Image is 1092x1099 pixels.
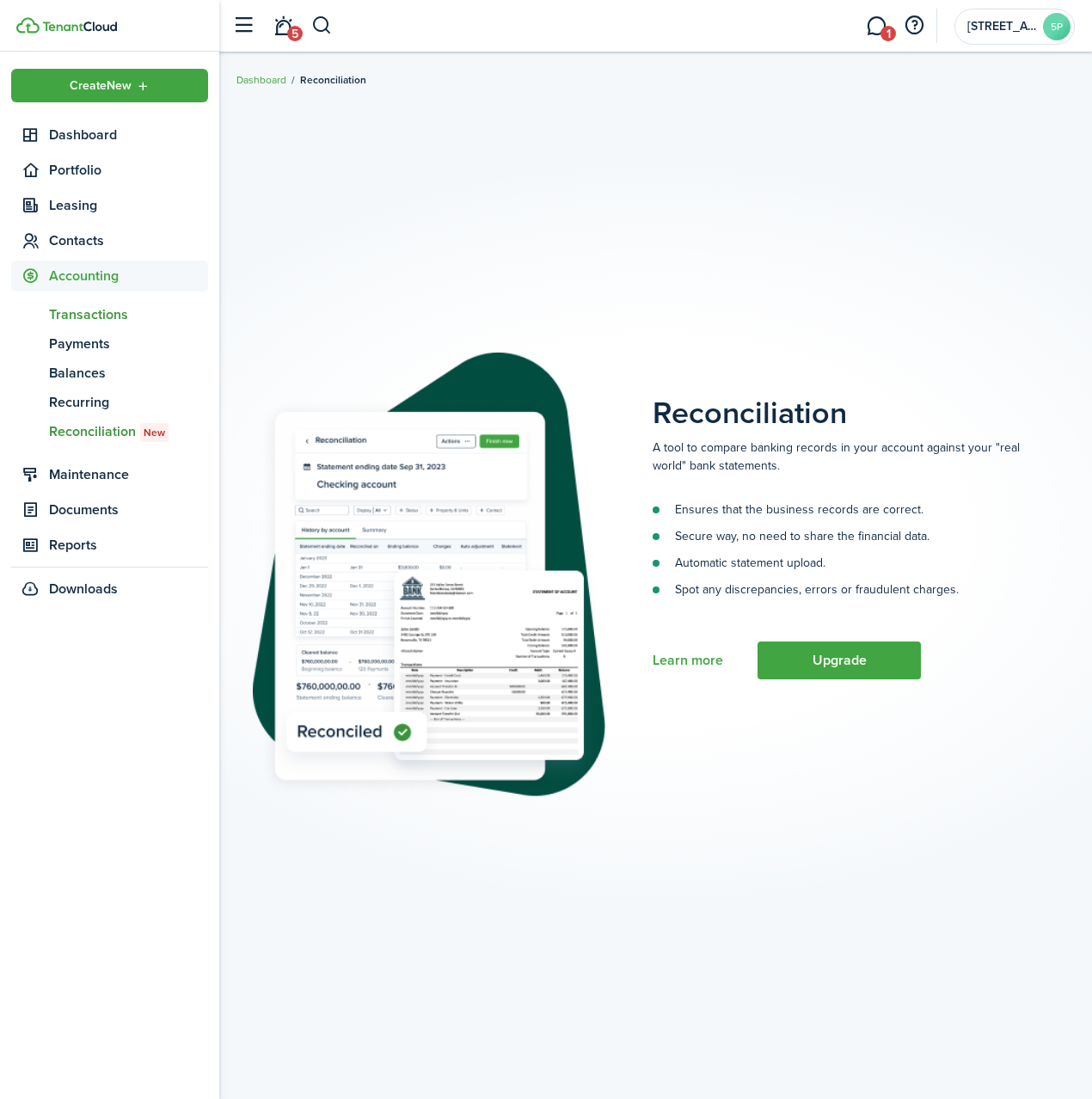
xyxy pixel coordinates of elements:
a: Balances [11,359,208,388]
span: Reconciliation [49,421,208,442]
img: Subscription stub [253,353,605,800]
li: Automatic statement upload. [653,554,1048,572]
img: TenantCloud [16,17,40,34]
span: 553 Pacific Street LLC [967,21,1036,33]
span: Balances [49,363,208,384]
span: Reconciliation [300,72,366,88]
span: Portfolio [49,160,208,181]
a: Payments [11,329,208,359]
span: Downloads [49,579,118,599]
a: Notifications [267,4,299,48]
span: Create New [70,80,132,92]
placeholder-page-title: Reconciliation [653,353,1075,431]
button: Open menu [11,69,208,102]
a: Messaging [860,4,893,48]
span: Recurring [49,392,208,413]
li: Ensures that the business records are correct. [653,500,1048,519]
button: Open sidebar [227,9,260,42]
span: Accounting [49,266,208,286]
span: Documents [49,500,208,520]
span: Contacts [49,230,208,251]
a: Transactions [11,300,208,329]
avatar-text: 5P [1043,13,1071,40]
button: Search [311,11,333,40]
a: ReconciliationNew [11,417,208,446]
span: Reports [49,535,208,556]
span: Dashboard [49,125,208,145]
a: Reports [11,530,208,561]
p: A tool to compare banking records in your account against your "real world" bank statements. [653,439,1048,475]
button: Open resource center [899,11,929,40]
a: Recurring [11,388,208,417]
li: Secure way, no need to share the financial data. [653,527,1048,545]
span: 5 [287,26,303,41]
span: New [144,425,165,440]
li: Spot any discrepancies, errors or fraudulent charges. [653,580,1048,599]
span: Leasing [49,195,208,216]
span: 1 [880,26,896,41]
img: TenantCloud [42,21,117,32]
span: Payments [49,334,208,354]
button: Upgrade [758,642,921,679]
span: Maintenance [49,464,208,485]
a: Learn more [653,653,723,668]
a: Dashboard [236,72,286,88]
span: Transactions [49,304,208,325]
